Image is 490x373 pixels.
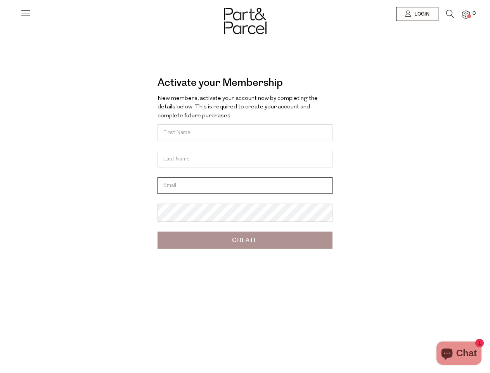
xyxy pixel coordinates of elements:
img: Part&Parcel [224,8,267,34]
input: First Name [158,124,332,141]
span: Login [412,11,429,17]
a: Login [396,7,438,21]
inbox-online-store-chat: Shopify online store chat [434,342,484,367]
p: New members, activate your account now by completing the details below. This is required to creat... [158,94,332,121]
input: Last Name [158,151,332,167]
a: Activate your Membership [158,74,283,92]
span: 0 [471,10,478,17]
input: Create [158,232,332,249]
a: 0 [462,10,470,19]
input: Email [158,177,332,194]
